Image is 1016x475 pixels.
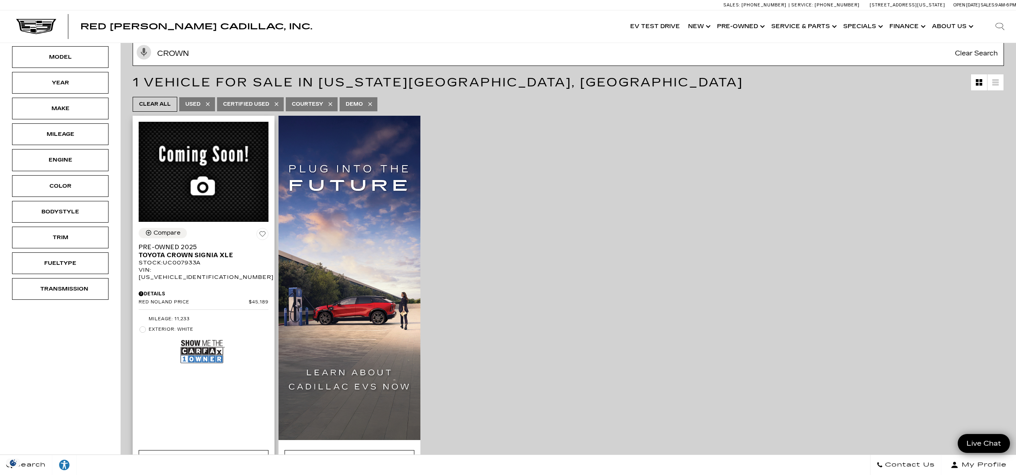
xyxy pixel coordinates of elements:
div: ColorColor [12,175,109,197]
img: Show Me the CARFAX 1-Owner Badge [180,337,225,366]
div: Compare [154,229,180,237]
a: Red Noland Price $45,189 [139,299,268,305]
div: YearYear [12,72,109,94]
div: VIN: [US_VEHICLE_IDENTIFICATION_NUMBER] [139,266,268,281]
a: Pre-Owned 2025Toyota Crown Signia XLE [139,243,268,259]
div: BodystyleBodystyle [12,201,109,223]
div: EngineEngine [12,149,109,171]
span: Exterior: White [149,326,268,334]
input: Search Inventory [133,41,1004,66]
div: Mileage [40,130,80,139]
button: Compare Vehicle [139,228,187,238]
span: Service: [791,2,813,8]
span: Clear All [139,99,171,109]
a: Finance [885,10,928,43]
a: Specials [839,10,885,43]
img: Cadillac Dark Logo with Cadillac White Text [16,19,56,34]
span: Sales: [981,2,995,8]
span: Pre-Owned 2025 [139,243,262,251]
a: Red [PERSON_NAME] Cadillac, Inc. [80,23,312,31]
button: Open user profile menu [941,455,1016,475]
span: Certified Used [223,99,269,109]
div: Start Your Deal [139,450,268,472]
div: Make [40,104,80,113]
span: Courtesy [292,99,323,109]
div: Stock : UC007933A [139,259,268,266]
span: Demo [346,99,363,109]
span: Used [185,99,201,109]
span: Sales: [723,2,740,8]
a: Contact Us [870,455,941,475]
div: Engine [40,156,80,164]
span: Clear Search [951,41,1002,66]
a: Grid View [971,74,987,90]
span: Toyota Crown Signia XLE [139,251,262,259]
a: Live Chat [958,434,1010,453]
section: Click to Open Cookie Consent Modal [4,459,23,467]
span: $45,189 [249,299,268,305]
div: Trim [40,233,80,242]
span: My Profile [959,459,1007,471]
span: Live Chat [963,439,1005,448]
img: 2025 Toyota Crown Signia XLE [139,122,268,222]
span: 9 AM-6 PM [995,2,1016,8]
span: Search [12,459,46,471]
div: Transmission [40,285,80,293]
div: MakeMake [12,98,109,119]
div: TrimTrim [12,227,109,248]
div: Bodystyle [40,207,80,216]
div: Pricing Details - Pre-Owned 2025 Toyota Crown Signia XLE [139,290,268,297]
a: About Us [928,10,976,43]
span: [PHONE_NUMBER] [815,2,860,8]
a: Explore your accessibility options [52,455,77,475]
span: Red Noland Price [139,299,249,305]
button: Save Vehicle [256,228,268,243]
img: Opt-Out Icon [4,459,23,467]
li: Mileage: 11,233 [139,314,268,324]
div: Fueltype [40,259,80,268]
div: TransmissionTransmission [12,278,109,300]
a: Pre-Owned [713,10,767,43]
div: FueltypeFueltype [12,252,109,274]
span: 1 Vehicle for Sale in [US_STATE][GEOGRAPHIC_DATA], [GEOGRAPHIC_DATA] [133,75,743,90]
div: Search [984,10,1016,43]
div: Year [40,78,80,87]
a: Sales: [PHONE_NUMBER] [723,3,789,7]
span: [PHONE_NUMBER] [742,2,787,8]
span: Contact Us [883,459,935,471]
div: Explore your accessibility options [52,459,76,471]
a: [STREET_ADDRESS][US_STATE] [870,2,945,8]
div: Model [40,53,80,61]
a: Service & Parts [767,10,839,43]
a: Service: [PHONE_NUMBER] [789,3,862,7]
div: Learn More [285,450,414,472]
div: MileageMileage [12,123,109,145]
span: Open [DATE] [953,2,980,8]
svg: Click to toggle on voice search [137,45,151,59]
div: Color [40,182,80,190]
a: New [684,10,713,43]
a: EV Test Drive [626,10,684,43]
div: ModelModel [12,46,109,68]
